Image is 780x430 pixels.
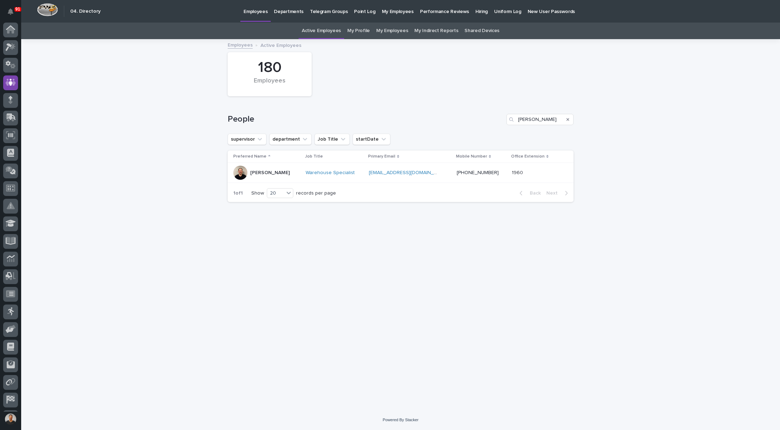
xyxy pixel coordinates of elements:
[506,114,574,125] input: Search
[37,3,58,16] img: Workspace Logo
[369,170,449,175] a: [EMAIL_ADDRESS][DOMAIN_NAME]
[464,23,499,39] a: Shared Devices
[368,153,395,160] p: Primary Email
[251,190,264,196] p: Show
[512,168,524,176] p: 1960
[228,114,504,124] h1: People
[228,163,574,183] tr: [PERSON_NAME]Warehouse Specialist [EMAIL_ADDRESS][DOMAIN_NAME] [PHONE_NUMBER]19601960
[353,134,390,145] button: startDate
[3,4,18,19] button: Notifications
[267,190,284,197] div: 20
[70,8,101,14] h2: 04. Directory
[233,153,266,160] p: Preferred Name
[228,185,248,202] p: 1 of 1
[305,153,323,160] p: Job Title
[240,77,300,92] div: Employees
[260,41,301,49] p: Active Employees
[347,23,370,39] a: My Profile
[383,418,418,422] a: Powered By Stacker
[544,190,574,196] button: Next
[546,191,562,196] span: Next
[306,170,355,176] a: Warehouse Specialist
[302,23,341,39] a: Active Employees
[526,191,541,196] span: Back
[269,134,312,145] button: department
[228,134,266,145] button: supervisor
[376,23,408,39] a: My Employees
[414,23,458,39] a: My Indirect Reports
[16,7,20,12] p: 91
[3,412,18,426] button: users-avatar
[9,8,18,20] div: Notifications91
[240,59,300,76] div: 180
[514,190,544,196] button: Back
[314,134,350,145] button: Job Title
[511,153,545,160] p: Office Extension
[250,170,290,176] p: [PERSON_NAME]
[457,170,499,175] a: [PHONE_NUMBER]
[456,153,487,160] p: Mobile Number
[296,190,336,196] p: records per page
[228,41,253,49] a: Employees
